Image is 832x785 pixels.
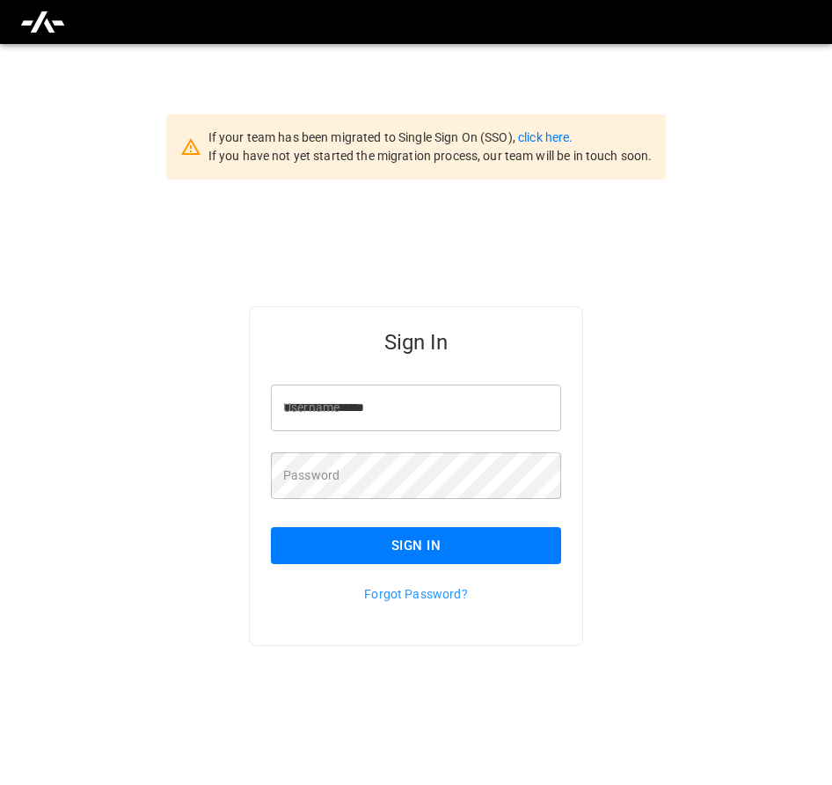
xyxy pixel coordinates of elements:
img: ampcontrol.io logo [19,5,66,39]
a: click here. [518,130,573,144]
h5: Sign In [271,328,561,356]
p: Forgot Password? [271,585,561,603]
span: If your team has been migrated to Single Sign On (SSO), [208,130,518,144]
button: Sign In [271,527,561,564]
span: If you have not yet started the migration process, our team will be in touch soon. [208,149,653,163]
